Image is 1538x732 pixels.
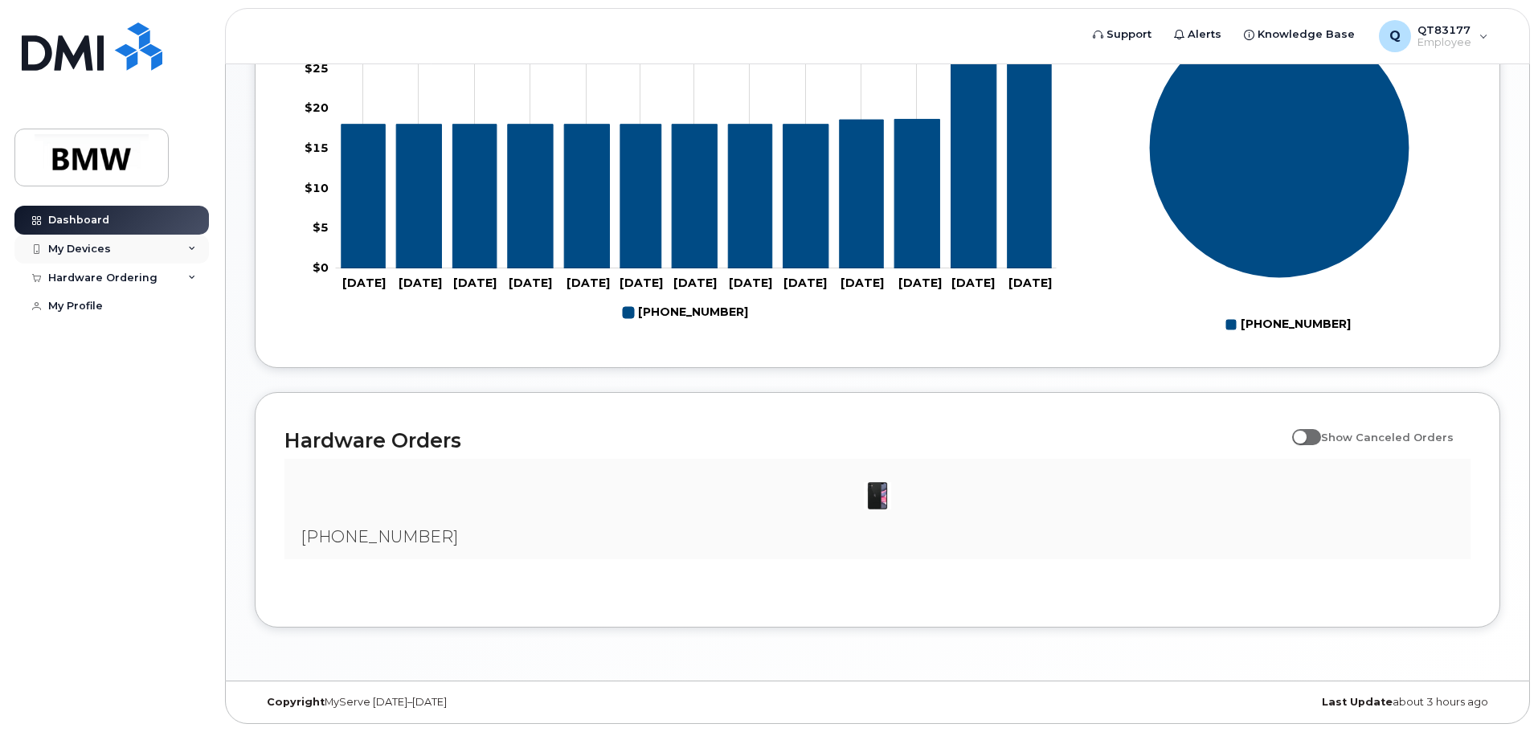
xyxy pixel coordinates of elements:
[1322,696,1393,708] strong: Last Update
[305,141,329,155] tspan: $15
[1417,23,1471,36] span: QT83177
[1468,662,1526,720] iframe: Messenger Launcher
[267,696,325,708] strong: Copyright
[623,299,748,326] g: Legend
[313,220,329,235] tspan: $5
[1149,17,1410,337] g: Chart
[1082,18,1163,51] a: Support
[1233,18,1366,51] a: Knowledge Base
[342,18,1051,268] g: 864-435-4207
[729,276,772,290] tspan: [DATE]
[284,428,1284,452] h2: Hardware Orders
[509,276,552,290] tspan: [DATE]
[1163,18,1233,51] a: Alerts
[399,276,442,290] tspan: [DATE]
[453,276,497,290] tspan: [DATE]
[951,276,995,290] tspan: [DATE]
[841,276,884,290] tspan: [DATE]
[861,480,894,512] img: iPhone_11.jpg
[301,527,458,546] span: [PHONE_NUMBER]
[342,276,386,290] tspan: [DATE]
[305,180,329,194] tspan: $10
[1389,27,1401,46] span: Q
[783,276,827,290] tspan: [DATE]
[305,60,329,75] tspan: $25
[673,276,717,290] tspan: [DATE]
[898,276,942,290] tspan: [DATE]
[1149,17,1410,278] g: Series
[1417,36,1471,49] span: Employee
[1188,27,1221,43] span: Alerts
[567,276,610,290] tspan: [DATE]
[305,100,329,115] tspan: $20
[1368,20,1499,52] div: QT83177
[255,696,670,709] div: MyServe [DATE]–[DATE]
[1258,27,1355,43] span: Knowledge Base
[1225,311,1351,338] g: Legend
[1085,696,1500,709] div: about 3 hours ago
[313,260,329,275] tspan: $0
[620,276,663,290] tspan: [DATE]
[1292,422,1305,435] input: Show Canceled Orders
[623,299,748,326] g: 864-435-4207
[1008,276,1052,290] tspan: [DATE]
[1321,431,1454,444] span: Show Canceled Orders
[1106,27,1151,43] span: Support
